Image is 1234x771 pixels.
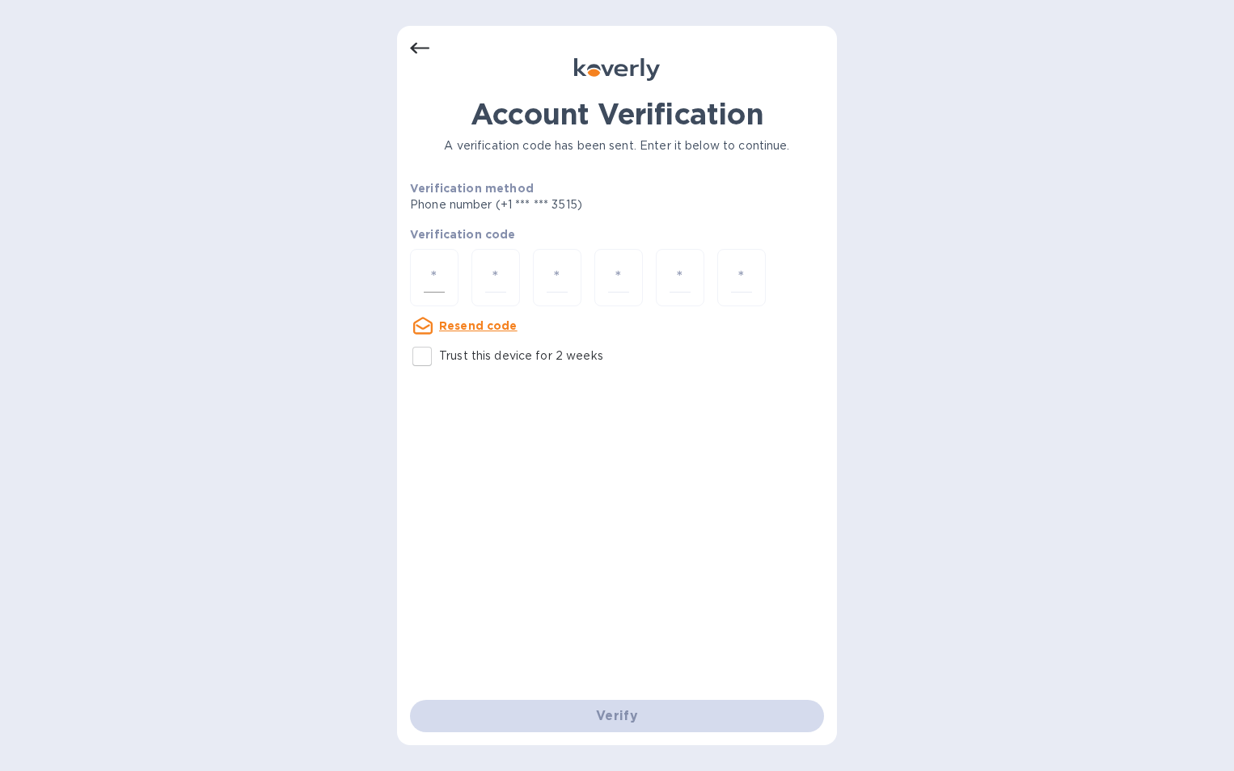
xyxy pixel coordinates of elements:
p: Phone number (+1 *** *** 3515) [410,196,706,213]
u: Resend code [439,319,518,332]
b: Verification method [410,182,534,195]
p: Verification code [410,226,824,242]
p: Trust this device for 2 weeks [439,348,603,364]
h1: Account Verification [410,97,824,131]
p: A verification code has been sent. Enter it below to continue. [410,137,824,154]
